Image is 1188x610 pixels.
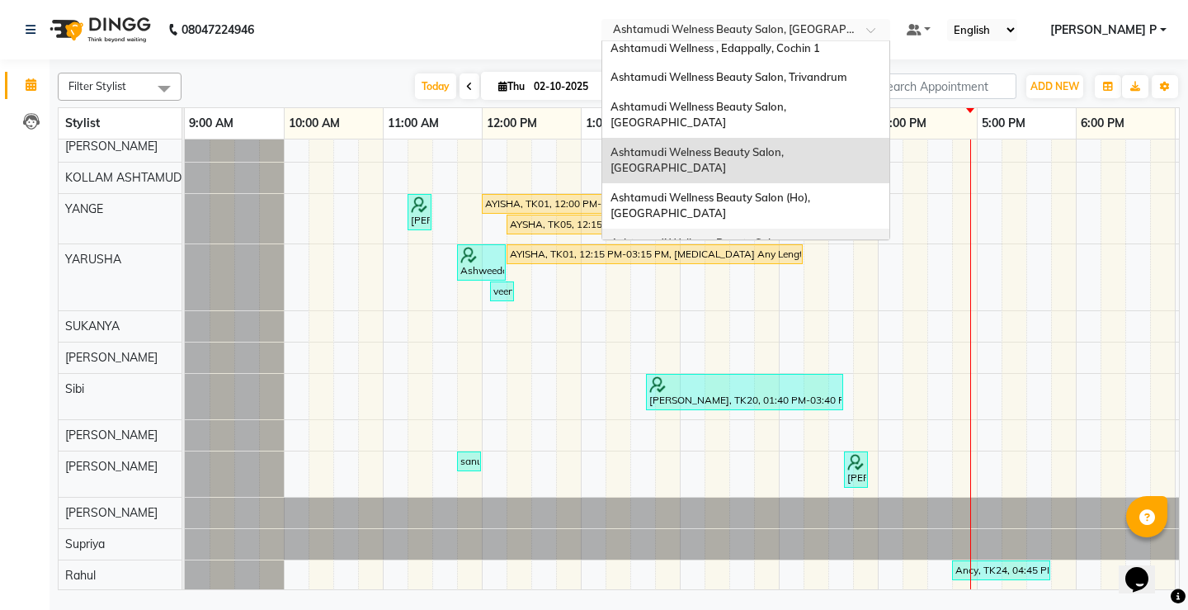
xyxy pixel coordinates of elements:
span: [PERSON_NAME] [65,459,158,474]
b: 08047224946 [181,7,254,53]
span: [PERSON_NAME] P [1050,21,1157,39]
div: [PERSON_NAME], TK20, 03:40 PM-03:55 PM, Eyebrows Threading [846,454,866,485]
a: 11:00 AM [384,111,443,135]
span: [PERSON_NAME] [65,505,158,520]
input: 2025-10-02 [529,74,611,99]
span: Ashtamudi Wellness , Edappally, Cochin 1 [610,41,820,54]
a: 6:00 PM [1077,111,1129,135]
span: Ashtamudi Wellness Beauty Salon, Trivandrum [610,70,847,83]
span: YANGE [65,201,103,216]
span: KOLLAM ASHTAMUDI NEW [65,170,216,185]
span: Ashtamudi Wellness Beauty Salon, [GEOGRAPHIC_DATA] [610,100,789,130]
img: logo [42,7,155,53]
a: 9:00 AM [185,111,238,135]
div: AYISHA, TK01, 12:15 PM-03:15 PM, [MEDICAL_DATA] Any Length Offer [508,247,801,262]
span: Rahul [65,568,96,583]
div: sanuja, TK08, 11:45 AM-12:00 PM, Eyebrows Threading [459,454,479,469]
button: ADD NEW [1026,75,1083,98]
iframe: chat widget [1119,544,1171,593]
a: 10:00 AM [285,111,344,135]
div: [PERSON_NAME], TK06, 11:15 AM-11:30 AM, Full Face Threading [409,196,430,228]
div: Ashweeda, TK07, 11:45 AM-12:15 PM, Blow Dry Setting [459,247,504,278]
div: [PERSON_NAME], TK20, 01:40 PM-03:40 PM, Ear to Ear Root touch Up ,D-Tan Pack [648,376,841,408]
span: [PERSON_NAME] [65,139,158,154]
div: veena, TK10, 12:05 PM-12:20 PM, Eyebrows Threading [492,284,512,299]
span: Thu [494,80,529,92]
span: [PERSON_NAME] [65,428,158,442]
div: AYSHA, TK05, 12:15 PM-03:15 PM, Nanoplastia Any Length Offer [508,217,801,232]
ng-dropdown-panel: Options list [601,40,890,240]
span: Sibi [65,381,84,396]
span: Ashtamudi Welness Beauty Salon, [GEOGRAPHIC_DATA] [610,145,786,175]
a: 4:00 PM [879,111,931,135]
span: ADD NEW [1030,80,1079,92]
div: AYISHA, TK01, 12:00 PM-03:00 PM, [MEDICAL_DATA] Any Length Offer [483,196,776,211]
span: Ashtamudi Wellness Beauty Salon (Ho), [GEOGRAPHIC_DATA] [610,191,813,220]
a: 1:00 PM [582,111,634,135]
a: 12:00 PM [483,111,541,135]
a: 5:00 PM [978,111,1030,135]
span: Today [415,73,456,99]
span: [PERSON_NAME] [65,350,158,365]
div: Ancy, TK24, 04:45 PM-05:45 PM, Layer Cut [954,563,1049,578]
input: Search Appointment [872,73,1016,99]
span: Filter Stylist [68,79,126,92]
span: YARUSHA [65,252,121,267]
span: Ashtamudi Wellness Beauty Salon, [GEOGRAPHIC_DATA] [610,236,789,266]
span: Supriya [65,537,105,551]
span: Stylist [65,116,100,130]
span: SUKANYA [65,319,120,333]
